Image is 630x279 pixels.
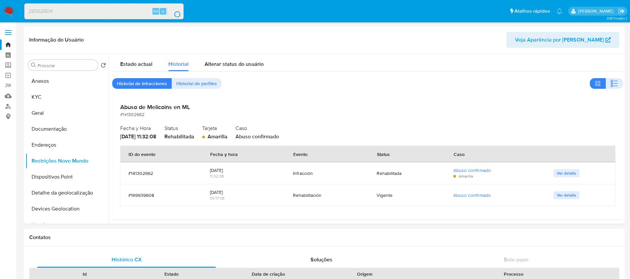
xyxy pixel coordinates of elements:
[46,271,124,277] div: Id
[504,256,528,263] span: Bate-papo
[133,271,211,277] div: Estado
[26,121,109,137] button: Documentação
[26,89,109,105] button: KYC
[26,73,109,89] button: Anexos
[101,63,106,70] button: Retornar ao pedido padrão
[29,37,84,43] h1: Informação do Usuário
[26,137,109,153] button: Endereços
[578,8,616,14] p: weverton.gomes@mercadopago.com.br
[167,7,181,16] button: search-icon
[326,271,404,277] div: Origem
[26,201,109,217] button: Devices Geolocation
[26,217,109,233] button: Lista Interna
[618,8,625,15] a: Sair
[557,8,562,14] a: Notificações
[29,234,619,241] h1: Contatos
[112,256,142,263] span: Histórico CX
[26,153,109,169] button: Restrições Novo Mundo
[38,63,95,69] input: Procurar
[31,63,36,68] button: Procurar
[413,271,614,277] div: Processo
[26,169,109,185] button: Dispositivos Point
[26,185,109,201] button: Detalhe da geolocalização
[506,32,619,48] button: Veja Aparência por [PERSON_NAME]
[162,8,164,14] span: s
[25,7,183,16] input: Pesquise usuários ou casos...
[515,32,604,48] span: Veja Aparência por [PERSON_NAME]
[153,8,158,14] span: Alt
[311,256,332,263] span: Soluções
[514,8,550,15] span: Atalhos rápidos
[26,105,109,121] button: Geral
[220,271,317,277] div: Data de criação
